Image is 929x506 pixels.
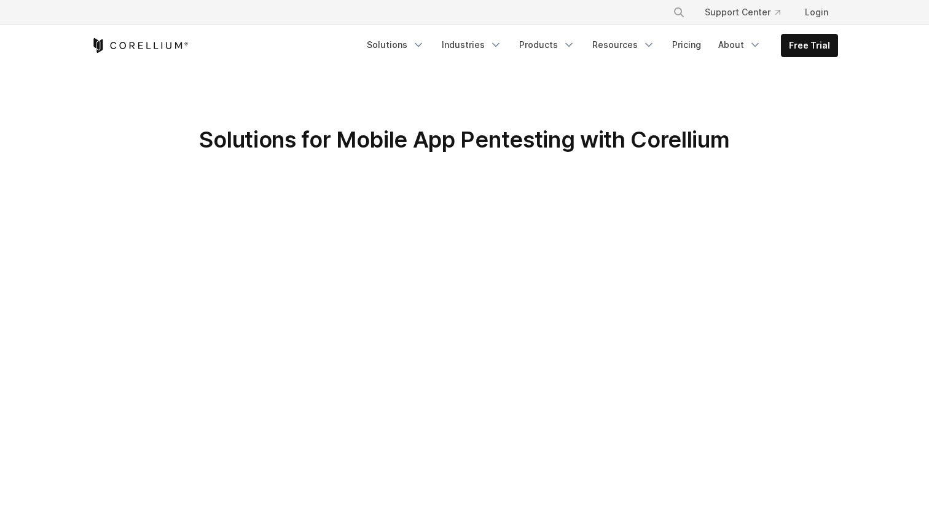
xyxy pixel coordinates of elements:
[711,34,769,56] a: About
[665,34,708,56] a: Pricing
[695,1,790,23] a: Support Center
[91,38,189,53] a: Corellium Home
[585,34,662,56] a: Resources
[668,1,690,23] button: Search
[795,1,838,23] a: Login
[658,1,838,23] div: Navigation Menu
[199,126,729,153] span: Solutions for Mobile App Pentesting with Corellium
[782,34,837,57] a: Free Trial
[359,34,432,56] a: Solutions
[434,34,509,56] a: Industries
[512,34,582,56] a: Products
[359,34,838,57] div: Navigation Menu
